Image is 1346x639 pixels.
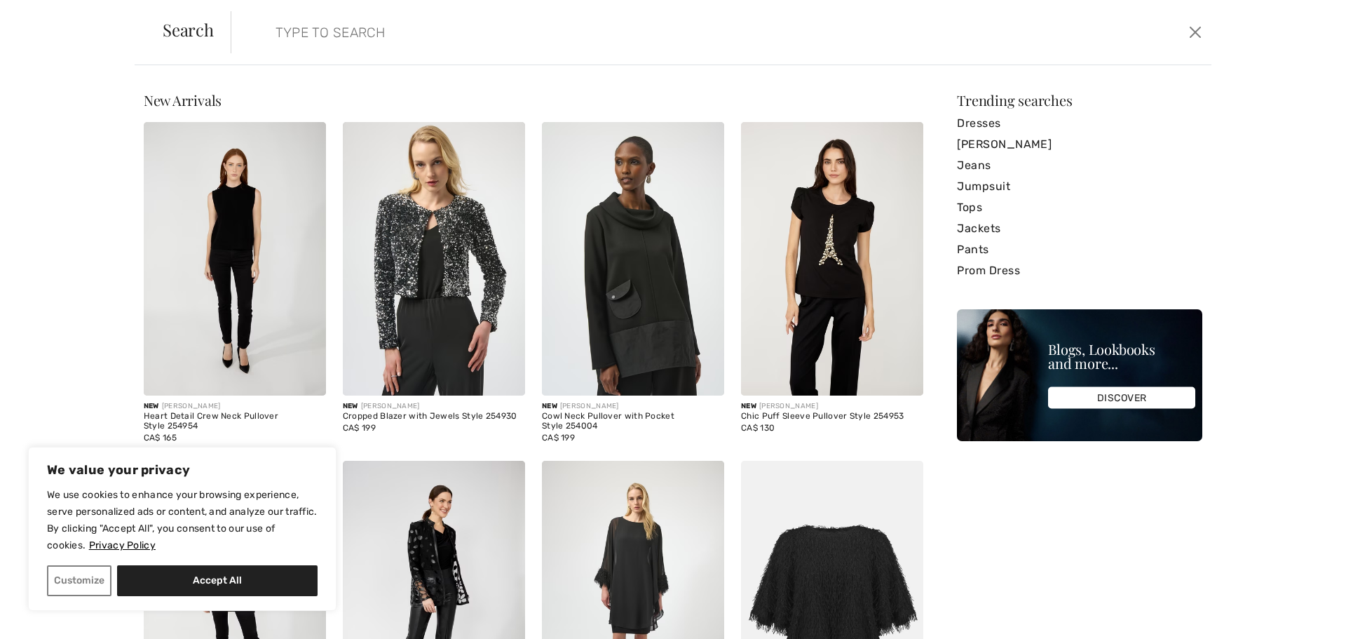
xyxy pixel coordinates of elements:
[144,122,326,396] img: Heart Detail Crew Neck Pullover Style 254954. Black
[957,176,1202,197] a: Jumpsuit
[1048,387,1195,409] div: DISCOVER
[265,11,955,53] input: TYPE TO SEARCH
[957,155,1202,176] a: Jeans
[144,90,222,109] span: New Arrivals
[144,412,326,431] div: Heart Detail Crew Neck Pullover Style 254954
[957,134,1202,155] a: [PERSON_NAME]
[957,113,1202,134] a: Dresses
[542,433,575,443] span: CA$ 199
[542,122,724,396] img: Cowl Neck Pullover with Pocket Style 254004. Black
[957,260,1202,281] a: Prom Dress
[542,401,724,412] div: [PERSON_NAME]
[28,447,336,611] div: We value your privacy
[542,412,724,431] div: Cowl Neck Pullover with Pocket Style 254004
[542,402,557,410] span: New
[47,487,318,554] p: We use cookies to enhance your browsing experience, serve personalized ads or content, and analyz...
[1185,21,1206,43] button: Close
[144,401,326,412] div: [PERSON_NAME]
[144,402,159,410] span: New
[741,402,756,410] span: New
[88,539,156,552] a: Privacy Policy
[957,309,1202,441] img: Blogs, Lookbooks and more...
[31,10,60,22] span: Chat
[163,21,214,38] span: Search
[144,433,177,443] span: CA$ 165
[343,402,358,410] span: New
[741,423,775,433] span: CA$ 130
[47,462,318,478] p: We value your privacy
[343,401,525,412] div: [PERSON_NAME]
[1048,342,1195,370] div: Blogs, Lookbooks and more...
[957,197,1202,218] a: Tops
[957,218,1202,239] a: Jackets
[957,93,1202,107] div: Trending searches
[741,412,923,422] div: Chic Puff Sleeve Pullover Style 254953
[343,412,525,422] div: Cropped Blazer with Jewels Style 254930
[957,239,1202,260] a: Pants
[117,565,318,596] button: Accept All
[741,122,923,396] img: Chic Puff Sleeve Pullover Style 254953. Black
[47,565,111,596] button: Customize
[741,401,923,412] div: [PERSON_NAME]
[343,122,525,396] img: Cropped Blazer with Jewels Style 254930. Black/Silver
[343,423,376,433] span: CA$ 199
